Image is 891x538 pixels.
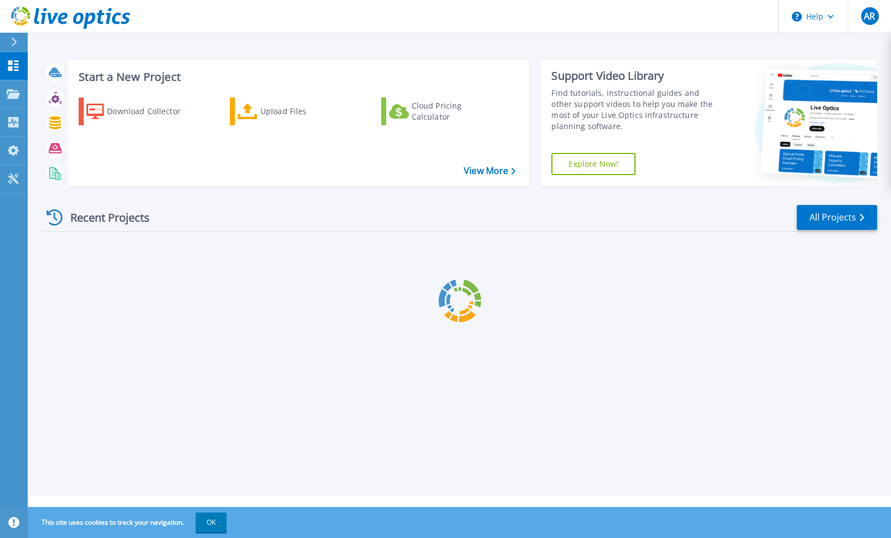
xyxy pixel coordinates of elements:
[79,98,202,125] a: Download Collector
[551,153,636,175] a: Explore Now!
[412,100,500,122] div: Cloud Pricing Calculator
[260,100,349,122] div: Upload Files
[79,71,515,83] h3: Start a New Project
[551,88,721,132] div: Find tutorials, instructional guides and other support videos to help you make the most of your L...
[196,513,227,532] button: OK
[43,204,165,231] div: Recent Projects
[30,513,227,532] span: This site uses cookies to track your navigation.
[551,69,721,83] div: Support Video Library
[381,98,505,125] a: Cloud Pricing Calculator
[864,12,875,21] span: AR
[107,100,196,122] div: Download Collector
[797,205,877,230] a: All Projects
[230,98,354,125] a: Upload Files
[464,166,515,176] a: View More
